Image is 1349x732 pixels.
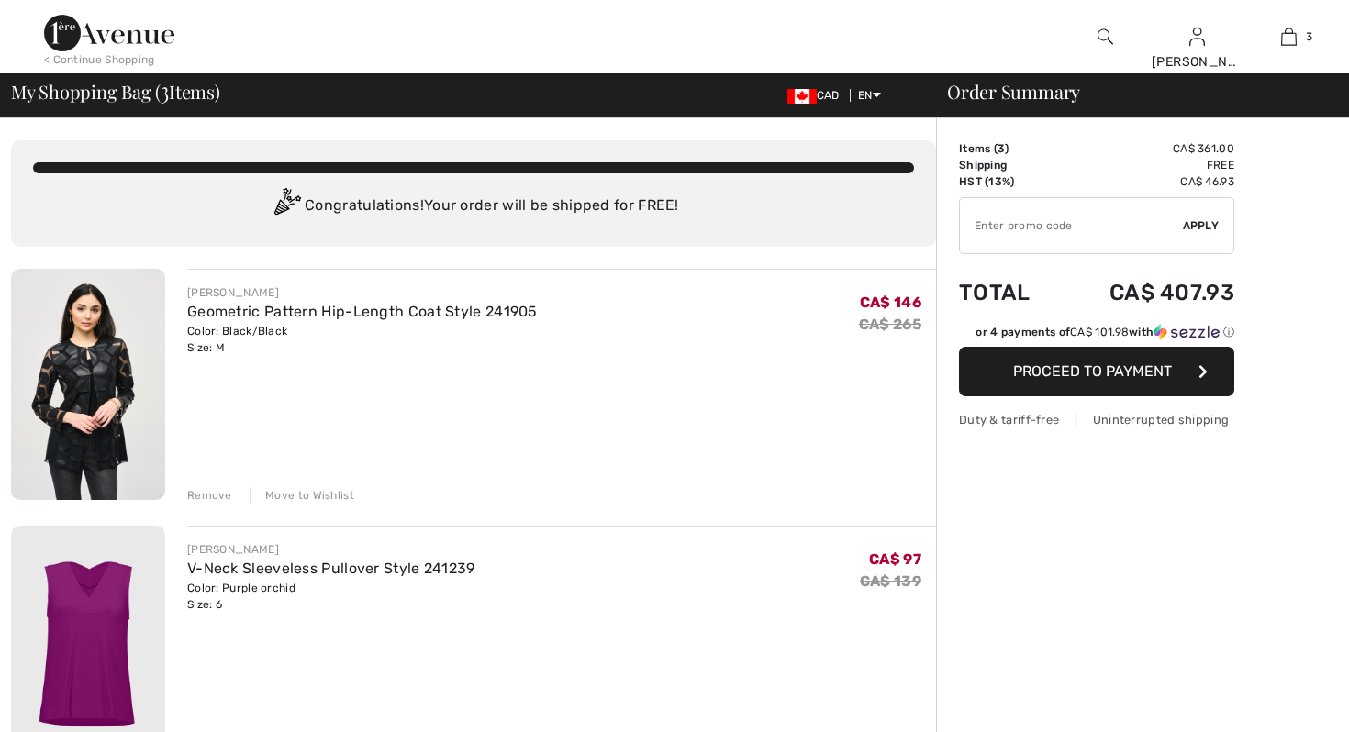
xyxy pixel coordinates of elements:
[268,188,305,225] img: Congratulation2.svg
[959,411,1234,428] div: Duty & tariff-free | Uninterrupted shipping
[44,15,174,51] img: 1ère Avenue
[859,316,921,333] s: CA$ 265
[787,89,817,104] img: Canadian Dollar
[187,284,538,301] div: [PERSON_NAME]
[959,157,1059,173] td: Shipping
[187,541,475,558] div: [PERSON_NAME]
[1154,324,1220,340] img: Sezzle
[187,323,538,356] div: Color: Black/Black Size: M
[1013,362,1172,380] span: Proceed to Payment
[1059,173,1234,190] td: CA$ 46.93
[976,324,1234,340] div: or 4 payments of with
[1070,326,1129,338] span: CA$ 101.98
[959,140,1059,157] td: Items ( )
[1059,157,1234,173] td: Free
[858,89,881,102] span: EN
[187,487,232,504] div: Remove
[187,303,538,320] a: Geometric Pattern Hip-Length Coat Style 241905
[1152,52,1242,72] div: [PERSON_NAME]
[33,188,914,225] div: Congratulations! Your order will be shipped for FREE!
[11,83,220,101] span: My Shopping Bag ( Items)
[1189,26,1205,48] img: My Info
[187,580,475,613] div: Color: Purple orchid Size: 6
[959,347,1234,396] button: Proceed to Payment
[860,572,921,590] s: CA$ 139
[161,78,169,102] span: 3
[925,83,1338,101] div: Order Summary
[787,89,847,102] span: CAD
[998,142,1005,155] span: 3
[860,294,921,311] span: CA$ 146
[1306,28,1312,45] span: 3
[959,173,1059,190] td: HST (13%)
[1098,26,1113,48] img: search the website
[44,51,155,68] div: < Continue Shopping
[1059,261,1234,324] td: CA$ 407.93
[250,487,354,504] div: Move to Wishlist
[187,560,475,577] a: V-Neck Sleeveless Pullover Style 241239
[1059,140,1234,157] td: CA$ 361.00
[1243,26,1333,48] a: 3
[11,269,165,500] img: Geometric Pattern Hip-Length Coat Style 241905
[959,324,1234,347] div: or 4 payments ofCA$ 101.98withSezzle Click to learn more about Sezzle
[959,261,1059,324] td: Total
[869,550,921,568] span: CA$ 97
[1189,28,1205,45] a: Sign In
[1281,26,1297,48] img: My Bag
[1183,217,1220,234] span: Apply
[960,198,1183,253] input: Promo code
